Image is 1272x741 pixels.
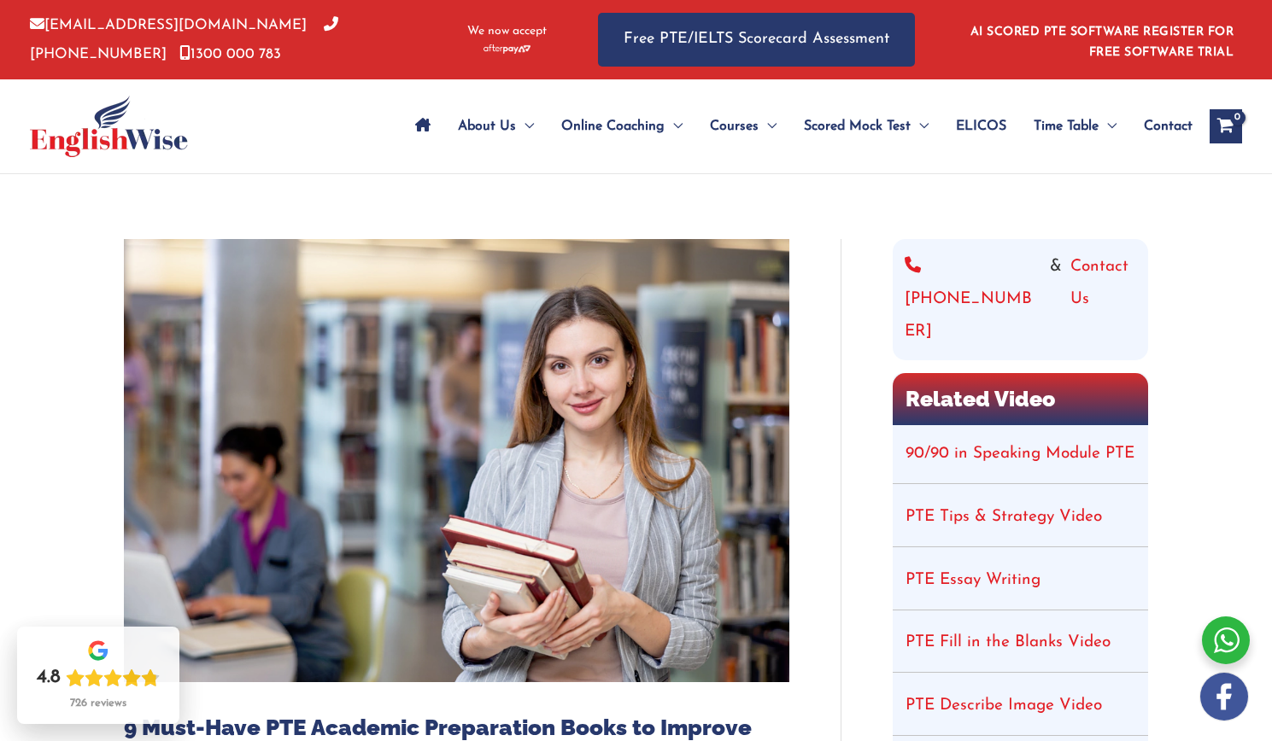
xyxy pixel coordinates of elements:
img: white-facebook.png [1200,673,1248,721]
span: Menu Toggle [665,96,683,156]
span: Online Coaching [561,96,665,156]
a: [EMAIL_ADDRESS][DOMAIN_NAME] [30,18,307,32]
span: Contact [1144,96,1193,156]
a: 90/90 in Speaking Module PTE [906,446,1134,462]
span: Menu Toggle [759,96,777,156]
a: Scored Mock TestMenu Toggle [790,96,942,156]
span: Menu Toggle [1099,96,1117,156]
a: AI SCORED PTE SOFTWARE REGISTER FOR FREE SOFTWARE TRIAL [970,26,1234,59]
span: Scored Mock Test [804,96,911,156]
a: Contact [1130,96,1193,156]
a: [PHONE_NUMBER] [905,251,1041,348]
nav: Site Navigation: Main Menu [402,96,1193,156]
span: About Us [458,96,516,156]
a: PTE Tips & Strategy Video [906,509,1102,525]
div: 4.8 [37,666,61,690]
a: CoursesMenu Toggle [696,96,790,156]
img: Afterpay-Logo [484,44,530,54]
a: Contact Us [1070,251,1136,348]
a: [PHONE_NUMBER] [30,18,338,61]
span: We now accept [467,23,547,40]
a: About UsMenu Toggle [444,96,548,156]
a: Online CoachingMenu Toggle [548,96,696,156]
span: Time Table [1034,96,1099,156]
a: PTE Describe Image Video [906,697,1102,714]
div: & [905,251,1136,348]
a: PTE Essay Writing [906,572,1040,588]
span: Menu Toggle [911,96,929,156]
img: cropped-ew-logo [30,96,188,157]
a: Time TableMenu Toggle [1020,96,1130,156]
a: Free PTE/IELTS Scorecard Assessment [598,13,915,67]
span: Menu Toggle [516,96,534,156]
div: Rating: 4.8 out of 5 [37,666,160,690]
span: Courses [710,96,759,156]
aside: Header Widget 1 [960,12,1242,67]
a: View Shopping Cart, empty [1210,109,1242,143]
a: PTE Fill in the Blanks Video [906,634,1111,651]
a: ELICOS [942,96,1020,156]
a: 1300 000 783 [179,47,281,61]
span: ELICOS [956,96,1006,156]
div: 726 reviews [70,697,126,710]
h2: Related Video [893,373,1148,425]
